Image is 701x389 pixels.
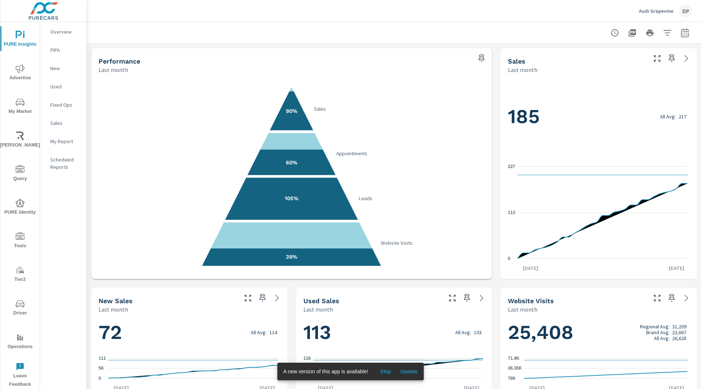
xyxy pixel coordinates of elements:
p: Last month [303,305,333,314]
h5: New Sales [99,297,133,305]
button: Make Fullscreen [651,53,663,64]
span: PURE Insights [3,31,38,49]
p: PIPA [50,46,81,54]
p: Regional Avg: [640,324,670,329]
span: Update [400,368,418,375]
button: "Export Report to PDF" [625,26,640,40]
button: Make Fullscreen [242,292,254,304]
text: 71.9K [508,356,520,361]
p: 31,209 [672,324,686,329]
button: Select Date Range [678,26,692,40]
text: 60% [286,159,297,166]
p: 103 [474,329,482,335]
a: See more details in report [476,292,487,304]
text: 0 [508,256,510,261]
button: Update [397,366,421,377]
text: 90% [286,108,297,114]
span: Save this to your personalized report [666,292,678,304]
p: [DATE] [518,264,543,272]
div: Used [40,81,87,92]
h1: 72 [99,320,280,345]
a: See more details in report [271,292,283,304]
p: Overview [50,28,81,35]
text: Sales [314,106,326,112]
p: New [50,65,81,72]
text: 227 [508,164,515,169]
span: A new version of this app is available! [283,369,368,374]
span: [PERSON_NAME] [3,131,38,149]
h5: Sales [508,57,525,65]
p: 26,628 [672,335,686,341]
p: Last month [508,305,537,314]
p: Last month [99,65,128,74]
text: Website Visits [381,240,413,246]
div: PIPA [40,45,87,56]
span: Tools [3,232,38,250]
span: Operations [3,333,38,351]
text: 116 [303,356,311,361]
div: Sales [40,118,87,129]
p: [DATE] [664,264,689,272]
text: 36.35K [508,366,522,371]
text: Appointments [336,150,367,157]
span: Query [3,165,38,183]
div: Scheduled Reports [40,154,87,172]
p: All Avg: [654,335,670,341]
button: Apply Filters [660,26,675,40]
button: Make Fullscreen [447,292,458,304]
text: 56 [99,366,104,371]
span: Tier2 [3,266,38,284]
p: 114 [269,329,277,335]
a: See more details in report [681,53,692,64]
div: Fixed Ops [40,99,87,110]
p: My Report [50,138,81,145]
h5: Used Sales [303,297,339,305]
h1: 25,408 [508,320,689,345]
text: 111 [99,356,106,361]
p: All Avg: [660,114,676,119]
span: Leave Feedback [3,362,38,389]
p: Last month [508,65,537,74]
text: 789 [508,376,515,381]
span: PURE Identity [3,199,38,217]
div: Overview [40,26,87,37]
p: Brand Avg: [646,329,670,335]
p: Last month [99,305,128,314]
p: 217 [679,114,686,119]
span: Advertise [3,64,38,82]
text: Leads [359,195,372,202]
text: 105% [285,195,298,202]
h5: Performance [99,57,140,65]
p: Sales [50,119,81,127]
span: Skip [377,368,394,375]
a: See more details in report [681,292,692,304]
button: Skip [374,366,397,377]
h5: Website Visits [508,297,554,305]
p: Audi Grapevine [639,8,673,14]
span: My Market [3,98,38,116]
button: Print Report [643,26,657,40]
p: 23,667 [672,329,686,335]
button: Make Fullscreen [651,292,663,304]
text: 113 [508,210,515,216]
div: DP [679,4,692,18]
p: Fixed Ops [50,101,81,108]
span: Driver [3,300,38,317]
p: All Avg: [251,329,267,335]
span: Save this to your personalized report [257,292,268,304]
p: Used [50,83,81,90]
p: All Avg: [455,329,471,335]
text: 39% [286,253,297,260]
text: 0 [99,376,101,381]
text: 0 [303,376,306,381]
p: Scheduled Reports [50,156,81,171]
div: My Report [40,136,87,147]
span: Save this to your personalized report [666,53,678,64]
div: New [40,63,87,74]
h1: 185 [508,104,689,129]
h1: 113 [303,320,485,345]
